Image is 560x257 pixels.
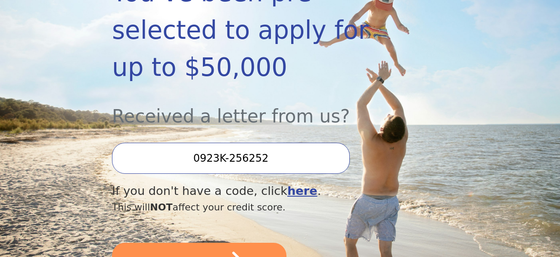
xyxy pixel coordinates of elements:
[112,143,350,174] input: Enter your Offer Code:
[112,200,398,214] div: This will affect your credit score.
[112,86,398,130] div: Received a letter from us?
[287,184,317,197] a: here
[112,182,398,200] div: If you don't have a code, click .
[150,202,172,213] span: NOT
